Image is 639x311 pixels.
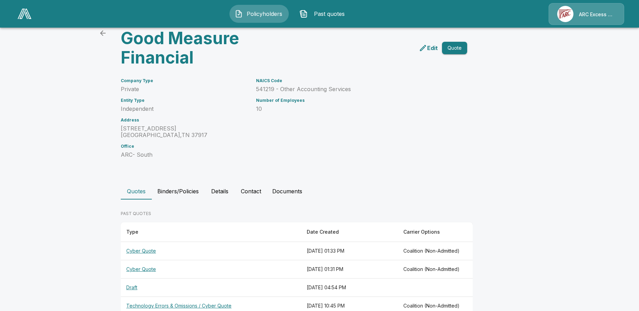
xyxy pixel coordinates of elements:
h6: Office [121,144,248,149]
p: Private [121,86,248,93]
p: ARC Excess & Surplus [579,11,616,18]
span: Past quotes [311,10,348,18]
img: Policyholders Icon [235,10,243,18]
h6: Address [121,118,248,123]
a: edit [417,42,439,54]
h6: NAICS Code [256,78,451,83]
th: Draft [121,279,301,297]
p: PAST QUOTES [121,211,473,217]
a: back [96,26,110,40]
th: Cyber Quote [121,242,301,260]
th: Coalition (Non-Admitted) [398,260,473,279]
img: AA Logo [18,9,31,19]
p: 10 [256,106,451,112]
th: Carrier Options [398,222,473,242]
h6: Entity Type [121,98,248,103]
span: Policyholders [246,10,284,18]
h6: Number of Employees [256,98,451,103]
p: [STREET_ADDRESS] [GEOGRAPHIC_DATA] , TN 37917 [121,125,248,138]
p: ARC- South [121,152,248,158]
p: 541219 - Other Accounting Services [256,86,451,93]
button: Past quotes IconPast quotes [294,5,354,23]
button: Details [204,183,235,200]
p: Independent [121,106,248,112]
th: [DATE] 01:33 PM [301,242,397,260]
img: Agency Icon [557,6,573,22]
th: Type [121,222,301,242]
button: Quote [442,42,467,55]
button: Policyholders IconPolicyholders [229,5,289,23]
th: Coalition (Non-Admitted) [398,242,473,260]
button: Documents [267,183,308,200]
a: Agency IconARC Excess & Surplus [549,3,624,25]
th: [DATE] 04:54 PM [301,279,397,297]
button: Contact [235,183,267,200]
div: policyholder tabs [121,183,518,200]
img: Past quotes Icon [299,10,308,18]
h6: Company Type [121,78,248,83]
p: Edit [427,44,438,52]
button: Binders/Policies [152,183,204,200]
th: Date Created [301,222,397,242]
button: Quotes [121,183,152,200]
h3: Good Measure Financial [121,29,291,67]
th: Cyber Quote [121,260,301,279]
th: [DATE] 01:31 PM [301,260,397,279]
